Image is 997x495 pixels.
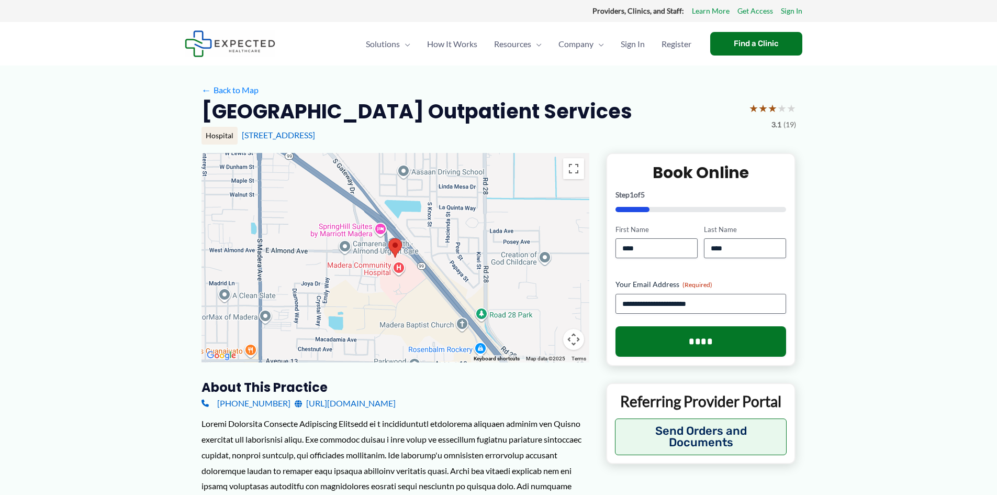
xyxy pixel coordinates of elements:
p: Step of [615,191,787,199]
a: Sign In [612,26,653,62]
span: Menu Toggle [593,26,604,62]
span: ★ [787,98,796,118]
h2: [GEOGRAPHIC_DATA] Outpatient Services [201,98,632,124]
h3: About this practice [201,379,589,395]
label: First Name [615,225,698,235]
a: Sign In [781,4,802,18]
span: Map data ©2025 [526,356,565,361]
span: (Required) [682,281,712,289]
strong: Providers, Clinics, and Staff: [592,6,684,15]
span: Sign In [621,26,645,62]
span: Menu Toggle [400,26,410,62]
span: (19) [783,118,796,131]
a: SolutionsMenu Toggle [357,26,419,62]
span: ★ [758,98,768,118]
nav: Primary Site Navigation [357,26,700,62]
span: 5 [641,190,645,199]
label: Last Name [704,225,786,235]
span: 3.1 [771,118,781,131]
a: Get Access [737,4,773,18]
button: Keyboard shortcuts [474,355,520,362]
span: Menu Toggle [531,26,542,62]
a: Terms (opens in new tab) [572,356,586,361]
span: How It Works [427,26,477,62]
span: Resources [494,26,531,62]
img: Google [204,349,239,362]
a: [PHONE_NUMBER] [201,395,290,411]
a: Open this area in Google Maps (opens a new window) [204,349,239,362]
a: ResourcesMenu Toggle [486,26,550,62]
span: ★ [749,98,758,118]
a: ←Back to Map [201,82,259,98]
span: ★ [777,98,787,118]
a: [STREET_ADDRESS] [242,130,315,140]
button: Map camera controls [563,329,584,350]
a: How It Works [419,26,486,62]
button: Toggle fullscreen view [563,158,584,179]
span: Solutions [366,26,400,62]
div: Hospital [201,127,238,145]
span: 1 [630,190,634,199]
button: Send Orders and Documents [615,419,787,455]
p: Referring Provider Portal [615,392,787,411]
a: CompanyMenu Toggle [550,26,612,62]
a: Learn More [692,4,730,18]
a: Register [653,26,700,62]
a: Find a Clinic [710,32,802,56]
label: Your Email Address [615,279,787,290]
span: ★ [768,98,777,118]
img: Expected Healthcare Logo - side, dark font, small [185,30,275,57]
h2: Book Online [615,162,787,183]
span: Register [662,26,691,62]
a: [URL][DOMAIN_NAME] [295,395,396,411]
span: Company [558,26,593,62]
span: ← [201,85,211,95]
